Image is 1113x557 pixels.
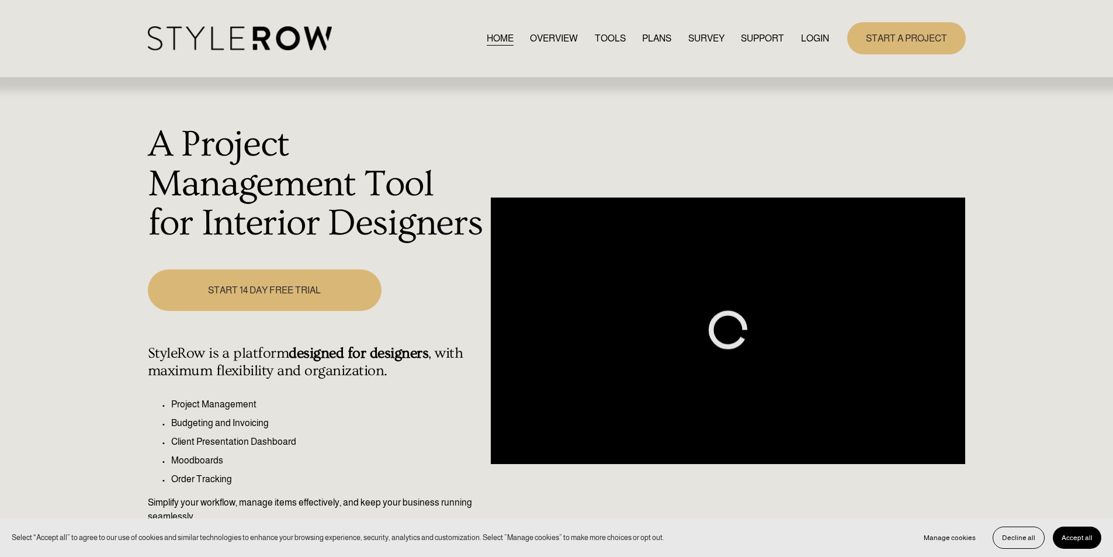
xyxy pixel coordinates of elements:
[171,472,485,486] p: Order Tracking
[595,30,626,46] a: TOOLS
[642,30,671,46] a: PLANS
[1053,527,1101,549] button: Accept all
[148,345,485,380] h4: StyleRow is a platform , with maximum flexibility and organization.
[915,527,984,549] button: Manage cookies
[289,345,428,362] strong: designed for designers
[148,496,485,524] p: Simplify your workflow, manage items effectively, and keep your business running seamlessly.
[487,30,514,46] a: HOME
[1002,534,1035,542] span: Decline all
[993,527,1045,549] button: Decline all
[148,125,485,244] h1: A Project Management Tool for Interior Designers
[741,30,784,46] a: folder dropdown
[148,26,332,50] img: StyleRow
[171,397,485,411] p: Project Management
[171,416,485,430] p: Budgeting and Invoicing
[171,435,485,449] p: Client Presentation Dashboard
[801,30,829,46] a: LOGIN
[741,32,784,46] span: SUPPORT
[530,30,578,46] a: OVERVIEW
[148,269,382,311] a: START 14 DAY FREE TRIAL
[924,534,976,542] span: Manage cookies
[847,22,966,54] a: START A PROJECT
[12,532,664,543] p: Select “Accept all” to agree to our use of cookies and similar technologies to enhance your brows...
[171,454,485,468] p: Moodboards
[688,30,724,46] a: SURVEY
[1062,534,1093,542] span: Accept all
